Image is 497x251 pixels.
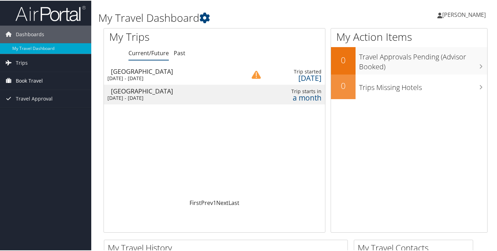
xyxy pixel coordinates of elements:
[268,68,322,74] div: Trip started
[111,87,239,94] div: [GEOGRAPHIC_DATA]
[201,198,213,206] a: Prev
[16,25,44,43] span: Dashboards
[359,48,487,71] h3: Travel Approvals Pending (Advisor Booked)
[442,10,486,18] span: [PERSON_NAME]
[107,94,236,101] div: [DATE] - [DATE]
[109,29,227,44] h1: My Trips
[268,88,322,94] div: Trip starts in
[268,74,322,81] div: [DATE]
[252,70,261,79] img: alert-flat-solid-caution.png
[190,198,201,206] a: First
[213,198,216,206] a: 1
[228,198,239,206] a: Last
[268,94,322,100] div: a month
[331,74,487,98] a: 0Trips Missing Hotels
[107,75,236,81] div: [DATE] - [DATE]
[331,53,356,65] h2: 0
[437,4,493,25] a: [PERSON_NAME]
[128,49,169,56] a: Current/Future
[331,29,487,44] h1: My Action Items
[16,89,53,107] span: Travel Approval
[174,49,185,56] a: Past
[98,10,361,25] h1: My Travel Dashboard
[331,79,356,91] h2: 0
[216,198,228,206] a: Next
[331,46,487,73] a: 0Travel Approvals Pending (Advisor Booked)
[16,71,43,89] span: Book Travel
[359,78,487,92] h3: Trips Missing Hotels
[15,5,86,21] img: airportal-logo.png
[111,67,239,74] div: [GEOGRAPHIC_DATA]
[16,53,28,71] span: Trips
